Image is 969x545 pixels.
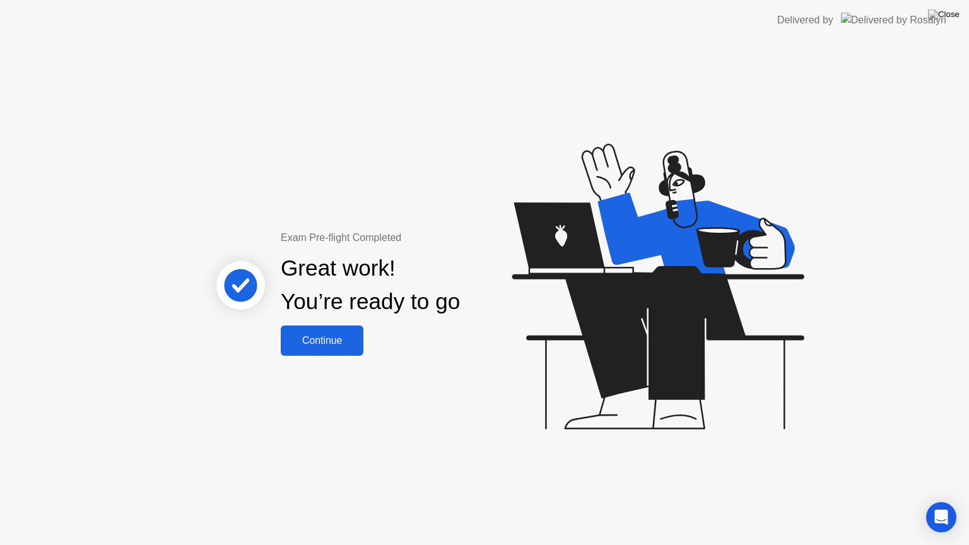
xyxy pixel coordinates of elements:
[281,230,541,245] div: Exam Pre-flight Completed
[841,13,946,27] img: Delivered by Rosalyn
[281,325,363,356] button: Continue
[926,502,956,532] div: Open Intercom Messenger
[777,13,833,28] div: Delivered by
[285,335,360,346] div: Continue
[928,9,960,20] img: Close
[281,252,460,319] div: Great work! You’re ready to go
